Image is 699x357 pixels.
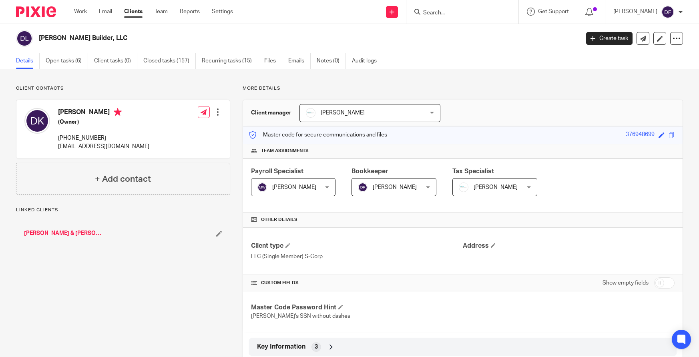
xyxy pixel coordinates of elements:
[58,134,149,142] p: [PHONE_NUMBER]
[538,9,569,14] span: Get Support
[251,168,303,174] span: Payroll Specialist
[474,185,518,190] span: [PERSON_NAME]
[317,53,346,69] a: Notes (0)
[306,108,315,118] img: _Logo.png
[459,183,468,192] img: _Logo.png
[16,85,230,92] p: Client contacts
[99,8,112,16] a: Email
[114,108,122,116] i: Primary
[257,343,305,351] span: Key Information
[143,53,196,69] a: Closed tasks (157)
[251,242,463,250] h4: Client type
[155,8,168,16] a: Team
[212,8,233,16] a: Settings
[251,313,350,319] span: [PERSON_NAME]'s SSN without dashes
[613,8,657,16] p: [PERSON_NAME]
[422,10,494,17] input: Search
[249,131,387,139] p: Master code for secure communications and files
[16,207,230,213] p: Linked clients
[58,142,149,150] p: [EMAIL_ADDRESS][DOMAIN_NAME]
[39,34,467,42] h2: [PERSON_NAME] Builder, LLC
[16,6,56,17] img: Pixie
[16,53,40,69] a: Details
[321,110,365,116] span: [PERSON_NAME]
[261,148,309,154] span: Team assignments
[202,53,258,69] a: Recurring tasks (15)
[94,53,137,69] a: Client tasks (0)
[603,279,649,287] label: Show empty fields
[352,53,383,69] a: Audit logs
[74,8,87,16] a: Work
[95,173,151,185] h4: + Add contact
[626,130,655,140] div: 376948699
[315,343,318,351] span: 3
[257,183,267,192] img: svg%3E
[251,303,463,312] h4: Master Code Password Hint
[251,109,291,117] h3: Client manager
[24,229,103,237] a: [PERSON_NAME] & [PERSON_NAME]
[463,242,675,250] h4: Address
[272,185,316,190] span: [PERSON_NAME]
[661,6,674,18] img: svg%3E
[261,217,297,223] span: Other details
[180,8,200,16] a: Reports
[264,53,282,69] a: Files
[251,253,463,261] p: LLC (Single Member) S-Corp
[58,118,149,126] h5: (Owner)
[352,168,388,174] span: Bookkeeper
[251,280,463,286] h4: CUSTOM FIELDS
[373,185,417,190] span: [PERSON_NAME]
[243,85,683,92] p: More details
[288,53,311,69] a: Emails
[16,30,33,47] img: svg%3E
[358,183,368,192] img: svg%3E
[24,108,50,134] img: svg%3E
[46,53,88,69] a: Open tasks (6)
[124,8,143,16] a: Clients
[586,32,633,45] a: Create task
[58,108,149,118] h4: [PERSON_NAME]
[452,168,494,174] span: Tax Specialist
